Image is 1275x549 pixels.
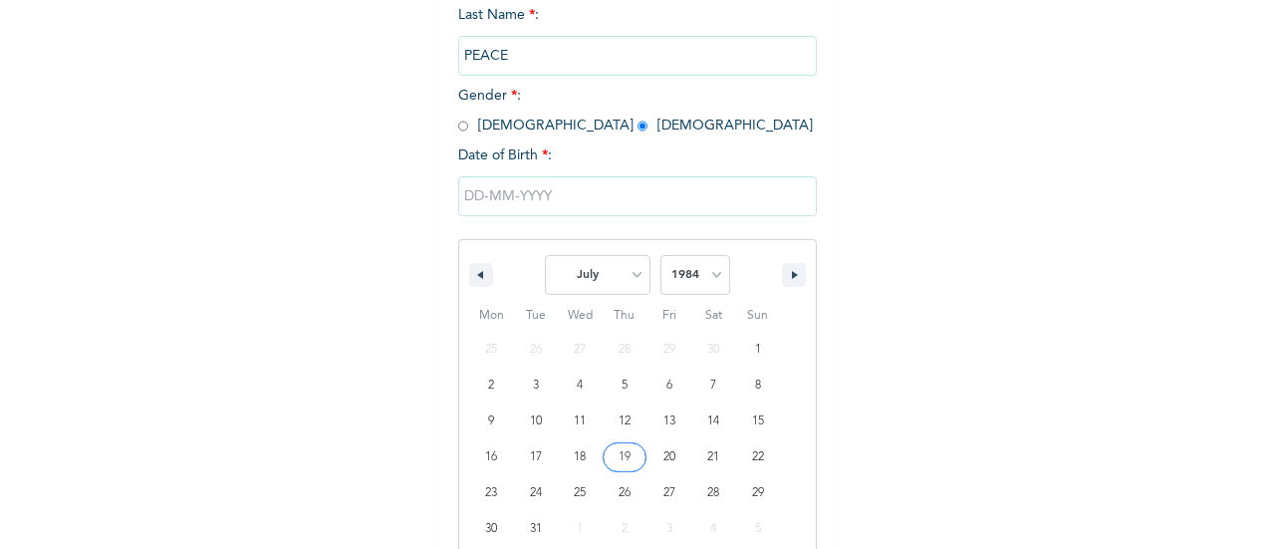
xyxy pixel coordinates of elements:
button: 17 [514,439,559,475]
button: 14 [691,404,736,439]
span: 1 [755,332,761,368]
button: 15 [735,404,780,439]
span: Gender : [DEMOGRAPHIC_DATA] [DEMOGRAPHIC_DATA] [458,89,813,133]
span: Fri [646,300,691,332]
span: Sun [735,300,780,332]
span: 5 [622,368,628,404]
span: 15 [752,404,764,439]
span: 10 [530,404,542,439]
button: 13 [646,404,691,439]
span: 4 [577,368,583,404]
span: 31 [530,511,542,547]
button: 19 [603,439,647,475]
span: 13 [663,404,675,439]
span: Wed [558,300,603,332]
span: Last Name : [458,8,817,63]
button: 5 [603,368,647,404]
button: 24 [514,475,559,511]
span: 22 [752,439,764,475]
button: 25 [558,475,603,511]
span: 7 [710,368,716,404]
button: 11 [558,404,603,439]
button: 16 [469,439,514,475]
span: Thu [603,300,647,332]
span: 23 [485,475,497,511]
span: 19 [619,439,631,475]
span: 16 [485,439,497,475]
button: 21 [691,439,736,475]
button: 1 [735,332,780,368]
button: 8 [735,368,780,404]
span: 21 [707,439,719,475]
span: 2 [488,368,494,404]
span: Tue [514,300,559,332]
button: 27 [646,475,691,511]
span: 11 [574,404,586,439]
span: Sat [691,300,736,332]
span: 30 [485,511,497,547]
button: 10 [514,404,559,439]
span: 18 [574,439,586,475]
button: 7 [691,368,736,404]
span: 26 [619,475,631,511]
span: 24 [530,475,542,511]
span: Date of Birth : [458,145,552,166]
span: 27 [663,475,675,511]
input: DD-MM-YYYY [458,176,817,216]
span: 12 [619,404,631,439]
span: 17 [530,439,542,475]
button: 20 [646,439,691,475]
span: Mon [469,300,514,332]
button: 2 [469,368,514,404]
button: 18 [558,439,603,475]
span: 3 [533,368,539,404]
button: 4 [558,368,603,404]
span: 9 [488,404,494,439]
span: 20 [663,439,675,475]
button: 12 [603,404,647,439]
span: 28 [707,475,719,511]
span: 14 [707,404,719,439]
button: 26 [603,475,647,511]
input: Enter your last name [458,36,817,76]
button: 28 [691,475,736,511]
button: 31 [514,511,559,547]
button: 22 [735,439,780,475]
span: 6 [666,368,672,404]
button: 29 [735,475,780,511]
span: 25 [574,475,586,511]
button: 6 [646,368,691,404]
button: 3 [514,368,559,404]
button: 23 [469,475,514,511]
span: 8 [755,368,761,404]
button: 30 [469,511,514,547]
span: 29 [752,475,764,511]
button: 9 [469,404,514,439]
